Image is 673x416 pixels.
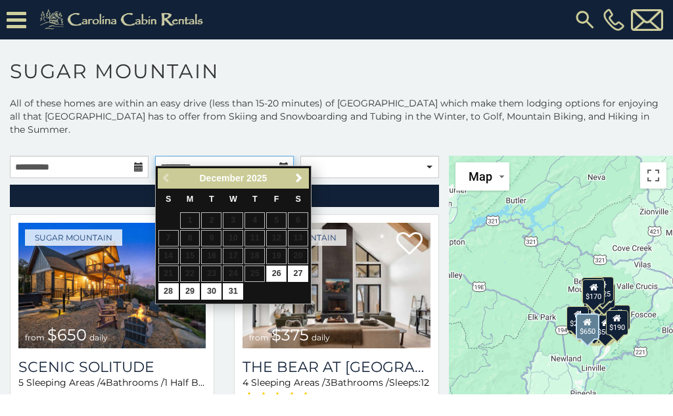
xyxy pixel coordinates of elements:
[595,314,617,339] div: $500
[243,358,430,376] h3: The Bear At Sugar Mountain
[325,377,331,388] span: 3
[246,173,267,183] span: 2025
[18,377,24,388] span: 5
[243,376,430,409] div: Sleeping Areas / Bathrooms / Sleeps:
[573,8,597,32] img: search-regular.svg
[587,285,609,310] div: $350
[209,195,214,204] span: Tuesday
[288,266,308,282] a: 27
[582,277,604,302] div: $240
[243,223,430,348] img: The Bear At Sugar Mountain
[158,283,179,300] a: 28
[229,195,237,204] span: Wednesday
[187,195,194,204] span: Monday
[592,276,614,301] div: $225
[10,185,439,207] a: RefineSearchFilters
[18,358,206,376] a: Scenic Solitude
[583,279,605,304] div: $170
[33,7,214,33] img: Khaki-logo.png
[18,376,206,409] div: Sleeping Areas / Bathrooms / Sleeps:
[243,377,248,388] span: 4
[316,392,375,409] span: (6 reviews)
[421,377,429,388] span: 12
[567,306,590,331] div: $240
[584,306,607,331] div: $300
[25,229,122,246] a: Sugar Mountain
[18,223,206,348] a: Scenic Solitude from $650 daily
[274,195,279,204] span: Friday
[200,173,244,183] span: December
[89,333,108,342] span: daily
[295,195,300,204] span: Saturday
[294,173,304,183] span: Next
[18,223,206,348] img: Scenic Solitude
[25,333,45,342] span: from
[164,377,224,388] span: 1 Half Baths /
[608,304,630,329] div: $155
[100,377,106,388] span: 4
[249,333,269,342] span: from
[266,266,287,282] a: 26
[606,310,628,335] div: $190
[640,162,666,189] button: Toggle fullscreen view
[243,358,430,376] a: The Bear At [GEOGRAPHIC_DATA]
[593,283,615,308] div: $125
[180,283,200,300] a: 29
[271,325,309,344] span: $375
[600,9,628,31] a: [PHONE_NUMBER]
[576,313,599,339] div: $650
[201,283,221,300] a: 30
[166,195,171,204] span: Sunday
[47,325,87,344] span: $650
[469,170,492,183] span: Map
[243,223,430,348] a: The Bear At Sugar Mountain from $375 daily
[312,333,330,342] span: daily
[291,170,308,187] a: Next
[223,283,243,300] a: 31
[455,162,509,191] button: Change map style
[396,231,423,258] a: Add to favorites
[252,195,258,204] span: Thursday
